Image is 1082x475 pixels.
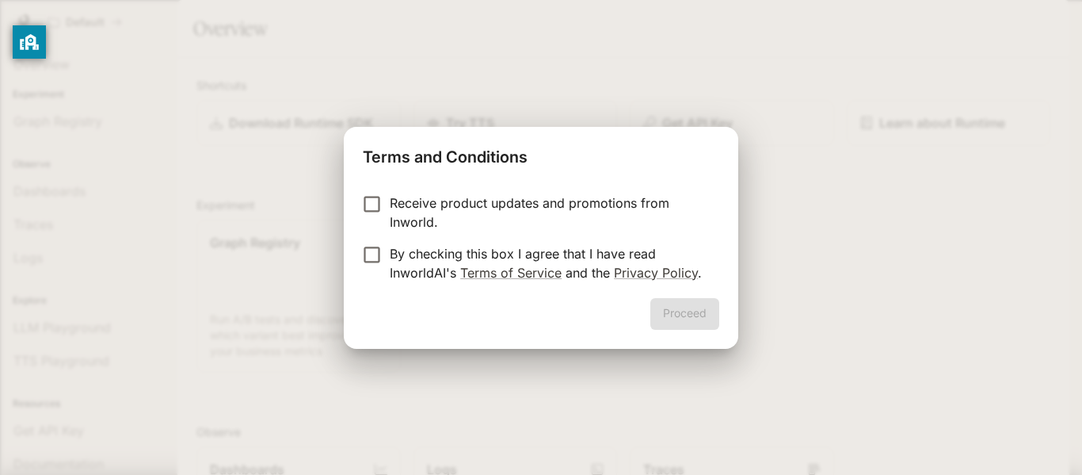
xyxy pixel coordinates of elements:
[460,265,562,281] a: Terms of Service
[390,244,707,282] p: By checking this box I agree that I have read InworldAI's and the .
[344,127,738,181] h2: Terms and Conditions
[614,265,698,281] a: Privacy Policy
[390,193,707,232] p: Receive product updates and promotions from Inworld.
[13,25,46,59] button: privacy banner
